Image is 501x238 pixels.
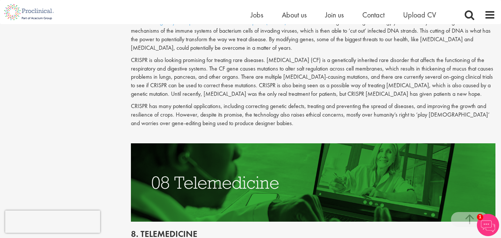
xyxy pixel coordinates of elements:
p: CRISPR has many potential applications, including correcting genetic defects, treating and preven... [131,102,495,128]
p: CRISPR is also looking promising for treating rare diseases. [MEDICAL_DATA] (CF) is a genetically... [131,56,495,98]
a: Upload CV [403,10,436,20]
p: is the most advanced gene-editing technology yet. It works by harnessing the natural mechanisms o... [131,18,495,52]
img: Chatbot [477,214,499,236]
iframe: reCAPTCHA [5,211,100,233]
span: 1 [477,214,483,220]
a: Join us [325,10,344,20]
a: Contact [362,10,385,20]
a: About us [282,10,307,20]
a: Jobs [251,10,263,20]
